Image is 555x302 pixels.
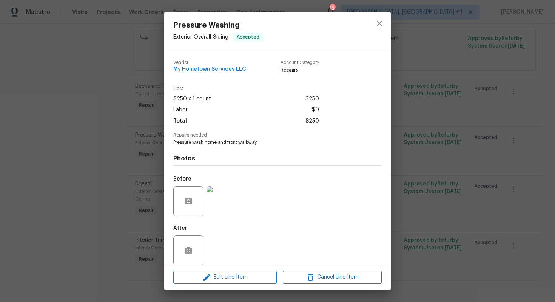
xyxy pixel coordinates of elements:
button: Cancel Line Item [283,271,382,284]
span: Total [173,116,187,127]
span: Accepted [234,33,262,41]
span: Labor [173,104,188,115]
span: $250 [305,93,319,104]
span: $250 [305,116,319,127]
span: Account Category [281,60,319,65]
span: $250 x 1 count [173,93,211,104]
button: close [370,14,388,33]
h5: Before [173,176,191,182]
span: Pressure Washing [173,21,263,30]
span: My Hometown Services LLC [173,67,246,72]
span: Cancel Line Item [285,272,379,282]
span: Exterior Overall - Siding [173,34,228,40]
button: Edit Line Item [173,271,277,284]
span: Vendor [173,60,246,65]
span: Cost [173,86,319,91]
span: Pressure wash home and front walkway [173,139,361,146]
h4: Photos [173,155,382,162]
span: Repairs needed [173,133,382,138]
span: Edit Line Item [176,272,274,282]
span: $0 [312,104,319,115]
h5: After [173,226,187,231]
div: 12 [330,5,335,12]
span: Repairs [281,67,319,74]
